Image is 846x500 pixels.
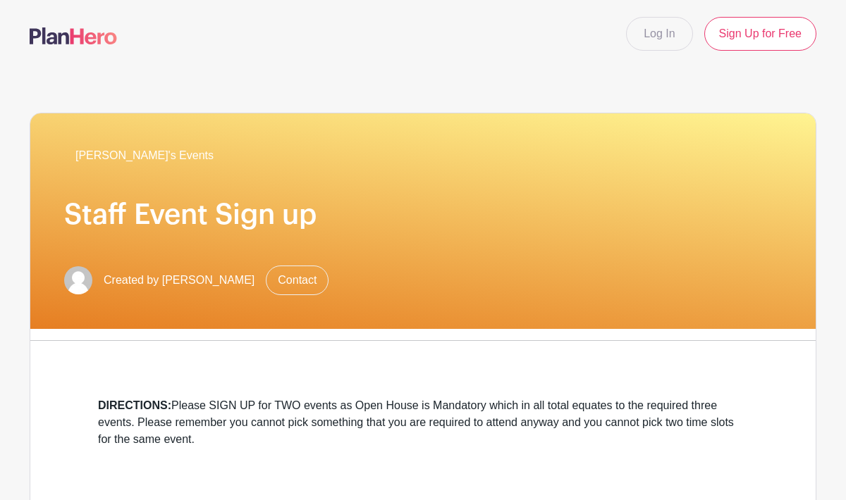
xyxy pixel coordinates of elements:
[104,272,255,289] span: Created by [PERSON_NAME]
[704,17,816,51] a: Sign Up for Free
[64,266,92,294] img: default-ce2991bfa6775e67f084385cd625a349d9dcbb7a52a09fb2fda1e96e2d18dcdb.png
[626,17,692,51] a: Log In
[266,265,329,295] a: Contact
[30,27,117,44] img: logo-507f7623f17ff9eddc593b1ce0a138ce2505c220e1c5a4e2b4648c50719b7d32.svg
[98,397,748,448] div: Please SIGN UP for TWO events as Open House is Mandatory which in all total equates to the requir...
[64,198,782,232] h1: Staff Event Sign up
[75,147,214,164] span: [PERSON_NAME]'s Events
[98,399,171,411] strong: DIRECTIONS:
